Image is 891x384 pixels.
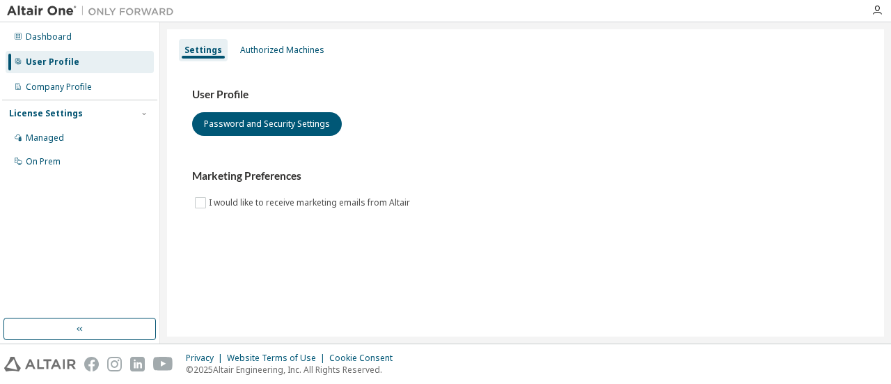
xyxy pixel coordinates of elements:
[84,357,99,371] img: facebook.svg
[186,353,227,364] div: Privacy
[4,357,76,371] img: altair_logo.svg
[240,45,324,56] div: Authorized Machines
[329,353,401,364] div: Cookie Consent
[26,56,79,68] div: User Profile
[26,82,92,93] div: Company Profile
[192,88,859,102] h3: User Profile
[7,4,181,18] img: Altair One
[26,132,64,144] div: Managed
[209,194,413,211] label: I would like to receive marketing emails from Altair
[184,45,222,56] div: Settings
[26,31,72,43] div: Dashboard
[227,353,329,364] div: Website Terms of Use
[9,108,83,119] div: License Settings
[186,364,401,376] p: © 2025 Altair Engineering, Inc. All Rights Reserved.
[192,169,859,183] h3: Marketing Preferences
[107,357,122,371] img: instagram.svg
[192,112,342,136] button: Password and Security Settings
[153,357,173,371] img: youtube.svg
[130,357,145,371] img: linkedin.svg
[26,156,61,167] div: On Prem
